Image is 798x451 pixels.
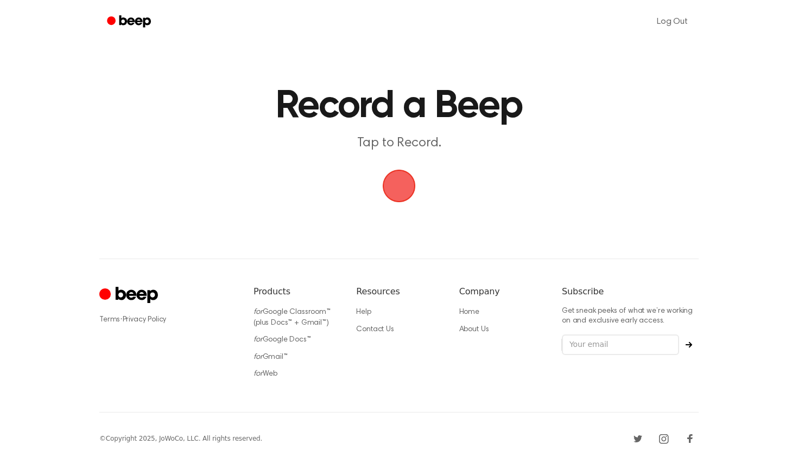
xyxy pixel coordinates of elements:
a: forGoogle Classroom™ (plus Docs™ + Gmail™) [254,308,331,327]
i: for [254,336,263,344]
div: © Copyright 2025, JoWoCo, LLC. All rights reserved. [99,434,262,443]
button: Subscribe [679,342,699,348]
h1: Record a Beep [121,87,677,126]
a: Home [459,308,479,316]
a: Log Out [646,9,699,35]
p: Get sneak peeks of what we’re working on and exclusive early access. [562,307,699,326]
a: Instagram [655,430,673,447]
a: Cruip [99,285,161,306]
a: Privacy Policy [123,316,167,324]
a: Help [356,308,371,316]
a: Beep [99,11,161,33]
i: for [254,370,263,378]
div: · [99,314,236,325]
a: Terms [99,316,120,324]
a: Facebook [681,430,699,447]
i: for [254,353,263,361]
a: forWeb [254,370,277,378]
h6: Products [254,285,339,298]
button: Beep Logo [383,170,415,202]
a: forGmail™ [254,353,288,361]
h6: Subscribe [562,285,699,298]
p: Tap to Record. [191,134,607,152]
a: forGoogle Docs™ [254,336,311,344]
input: Your email [562,334,679,355]
a: About Us [459,326,489,333]
a: Twitter [629,430,647,447]
h6: Resources [356,285,441,298]
a: Contact Us [356,326,394,333]
h6: Company [459,285,544,298]
i: for [254,308,263,316]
